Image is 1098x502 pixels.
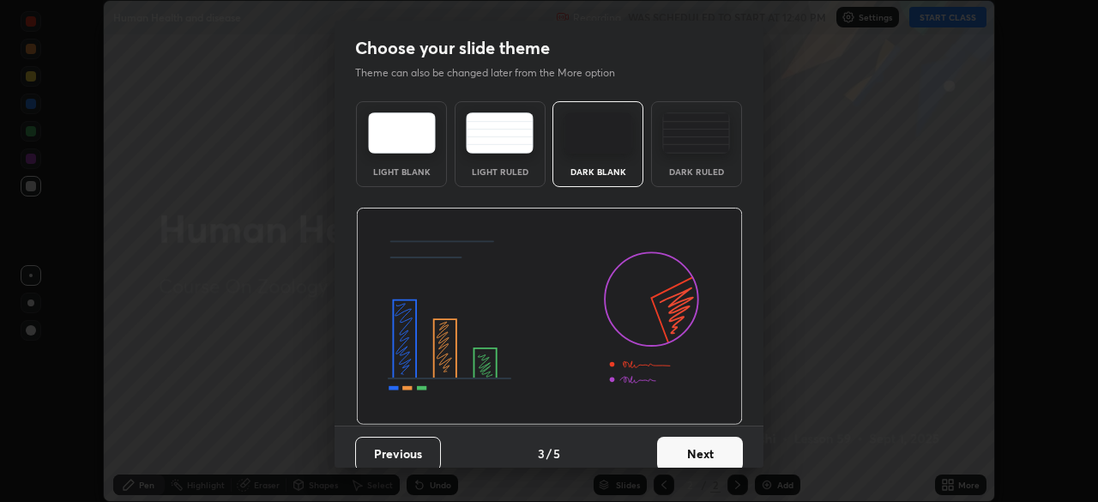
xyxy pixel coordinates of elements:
img: lightTheme.e5ed3b09.svg [368,112,436,154]
div: Light Blank [367,167,436,176]
h4: 3 [538,445,545,463]
button: Previous [355,437,441,471]
h4: 5 [553,445,560,463]
div: Dark Blank [564,167,632,176]
h2: Choose your slide theme [355,37,550,59]
button: Next [657,437,743,471]
img: darkRuledTheme.de295e13.svg [662,112,730,154]
img: lightRuledTheme.5fabf969.svg [466,112,534,154]
div: Dark Ruled [662,167,731,176]
p: Theme can also be changed later from the More option [355,65,633,81]
div: Light Ruled [466,167,534,176]
img: darkTheme.f0cc69e5.svg [564,112,632,154]
h4: / [546,445,552,463]
img: darkThemeBanner.d06ce4a2.svg [356,208,743,426]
